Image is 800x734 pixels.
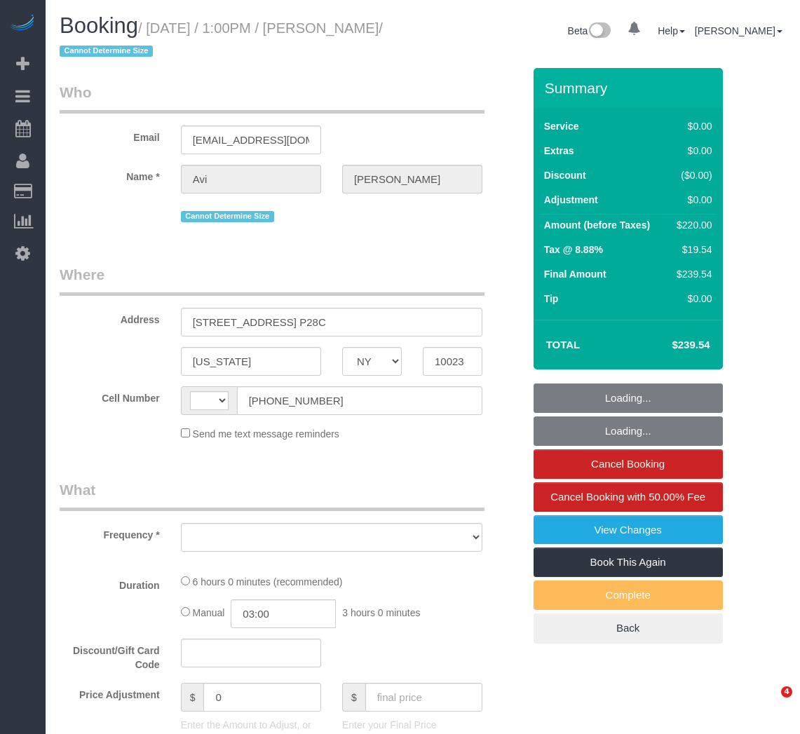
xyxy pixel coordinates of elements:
[546,339,581,351] strong: Total
[49,523,170,542] label: Frequency *
[193,607,225,618] span: Manual
[60,20,383,60] small: / [DATE] / 1:00PM / [PERSON_NAME]
[181,718,321,732] p: Enter the Amount to Adjust, or
[60,82,484,114] legend: Who
[534,613,723,643] a: Back
[544,193,598,207] label: Adjustment
[342,718,482,732] p: Enter your Final Price
[181,347,321,376] input: City
[49,386,170,405] label: Cell Number
[671,218,712,232] div: $220.00
[544,292,559,306] label: Tip
[49,683,170,702] label: Price Adjustment
[544,243,603,257] label: Tax @ 8.88%
[671,267,712,281] div: $239.54
[60,13,138,38] span: Booking
[181,211,274,222] span: Cannot Determine Size
[342,165,482,193] input: Last Name
[752,686,786,720] iframe: Intercom live chat
[588,22,611,41] img: New interface
[658,25,685,36] a: Help
[8,14,36,34] img: Automaid Logo
[671,144,712,158] div: $0.00
[544,144,574,158] label: Extras
[342,607,420,618] span: 3 hours 0 minutes
[60,480,484,511] legend: What
[60,20,383,60] span: /
[60,46,153,57] span: Cannot Determine Size
[544,168,586,182] label: Discount
[49,125,170,144] label: Email
[342,683,365,712] span: $
[630,339,710,351] h4: $239.54
[237,386,482,415] input: Cell Number
[568,25,611,36] a: Beta
[49,165,170,184] label: Name *
[695,25,782,36] a: [PERSON_NAME]
[534,515,723,545] a: View Changes
[49,639,170,672] label: Discount/Gift Card Code
[193,576,343,587] span: 6 hours 0 minutes (recommended)
[671,119,712,133] div: $0.00
[544,119,579,133] label: Service
[534,449,723,479] a: Cancel Booking
[60,264,484,296] legend: Where
[544,267,606,281] label: Final Amount
[545,80,716,96] h3: Summary
[671,168,712,182] div: ($0.00)
[181,165,321,193] input: First Name
[671,292,712,306] div: $0.00
[49,308,170,327] label: Address
[671,243,712,257] div: $19.54
[193,428,339,440] span: Send me text message reminders
[534,482,723,512] a: Cancel Booking with 50.00% Fee
[550,491,705,503] span: Cancel Booking with 50.00% Fee
[365,683,482,712] input: final price
[671,193,712,207] div: $0.00
[49,573,170,592] label: Duration
[423,347,482,376] input: Zip Code
[544,218,650,232] label: Amount (before Taxes)
[181,125,321,154] input: Email
[534,548,723,577] a: Book This Again
[781,686,792,698] span: 4
[181,683,204,712] span: $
